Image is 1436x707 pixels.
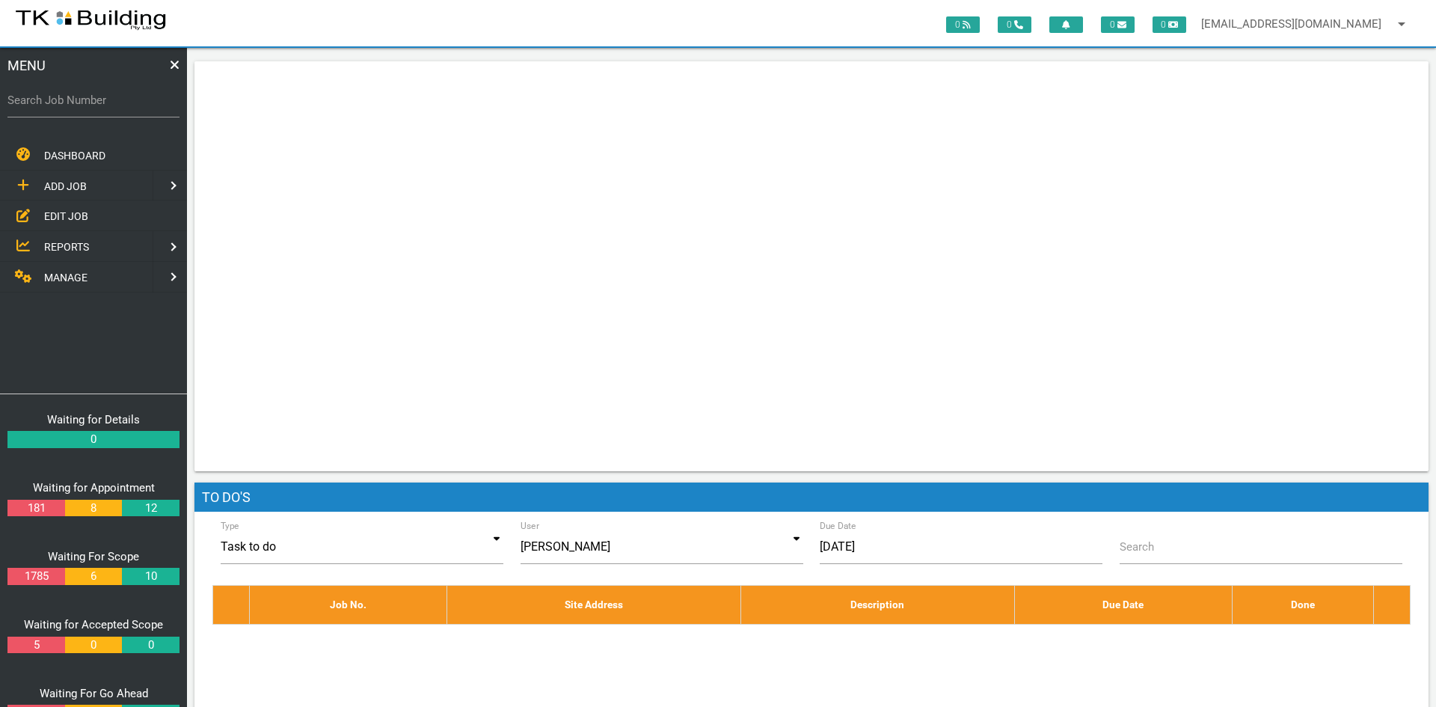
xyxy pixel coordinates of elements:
span: 0 [998,16,1031,33]
a: 8 [65,500,122,517]
label: Type [221,519,239,533]
a: 5 [7,637,64,654]
a: Waiting For Scope [48,550,139,563]
a: Waiting for Appointment [33,481,155,495]
a: 10 [122,568,179,585]
a: 12 [122,500,179,517]
span: DASHBOARD [44,150,105,162]
h1: To Do's [194,483,1429,512]
th: Site Address [447,586,741,624]
th: Due Date [1014,586,1232,624]
span: REPORTS [44,241,89,253]
span: MENU [7,55,46,76]
label: Due Date [820,519,856,533]
a: 0 [122,637,179,654]
a: Waiting for Details [47,413,140,426]
span: 0 [1153,16,1186,33]
img: s3file [15,7,167,31]
a: 6 [65,568,122,585]
span: ADD JOB [44,180,87,192]
a: Waiting For Go Ahead [40,687,148,700]
a: 181 [7,500,64,517]
a: 1785 [7,568,64,585]
th: Done [1232,586,1374,624]
label: Search Job Number [7,92,179,109]
th: Job No. [249,586,447,624]
span: 0 [946,16,980,33]
span: 0 [1101,16,1135,33]
span: EDIT JOB [44,210,88,222]
a: Waiting for Accepted Scope [24,618,163,631]
a: 0 [65,637,122,654]
a: 0 [7,431,179,448]
label: Search [1120,539,1154,556]
th: Description [740,586,1014,624]
span: MANAGE [44,272,88,284]
label: User [521,519,539,533]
